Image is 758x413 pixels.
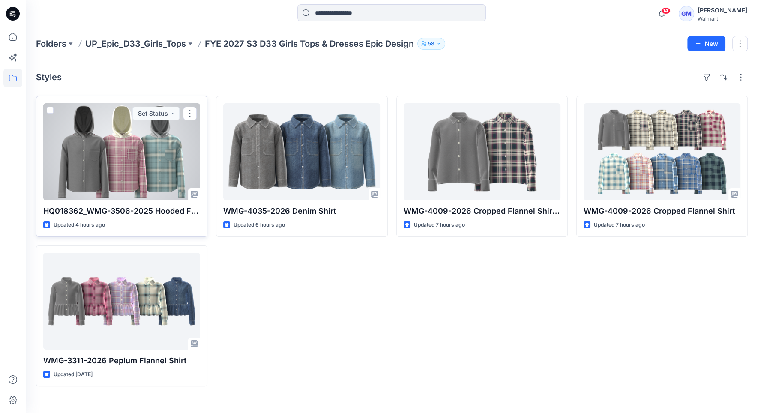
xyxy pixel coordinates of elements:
button: New [687,36,725,51]
div: GM [679,6,694,21]
p: FYE 2027 S3 D33 Girls Tops & Dresses Epic Design [205,38,414,50]
span: 14 [661,7,671,14]
a: HQ018362_WMG-3506-2025 Hooded Flannel Shirt [43,103,200,200]
p: Updated [DATE] [54,370,93,379]
p: Updated 7 hours ago [414,221,465,230]
p: HQ018362_WMG-3506-2025 Hooded Flannel Shirt [43,205,200,217]
a: UP_Epic_D33_Girls_Tops [85,38,186,50]
p: WMG-3311-2026 Peplum Flannel Shirt [43,355,200,367]
div: Walmart [698,15,747,22]
h4: Styles [36,72,62,82]
a: WMG-4035-2026 Denim Shirt [223,103,380,200]
p: Updated 4 hours ago [54,221,105,230]
p: Updated 7 hours ago [594,221,645,230]
p: 58 [428,39,434,48]
a: WMG-4009-2026 Cropped Flannel Shirt [584,103,740,200]
p: Updated 6 hours ago [234,221,285,230]
a: WMG-3311-2026 Peplum Flannel Shirt [43,253,200,350]
p: WMG-4009-2026 Cropped Flannel Shirt [584,205,740,217]
p: WMG-4035-2026 Denim Shirt [223,205,380,217]
a: WMG-4009-2026 Cropped Flannel Shirt_Opt.2 [404,103,560,200]
button: 58 [417,38,445,50]
p: WMG-4009-2026 Cropped Flannel Shirt_Opt.2 [404,205,560,217]
a: Folders [36,38,66,50]
div: [PERSON_NAME] [698,5,747,15]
